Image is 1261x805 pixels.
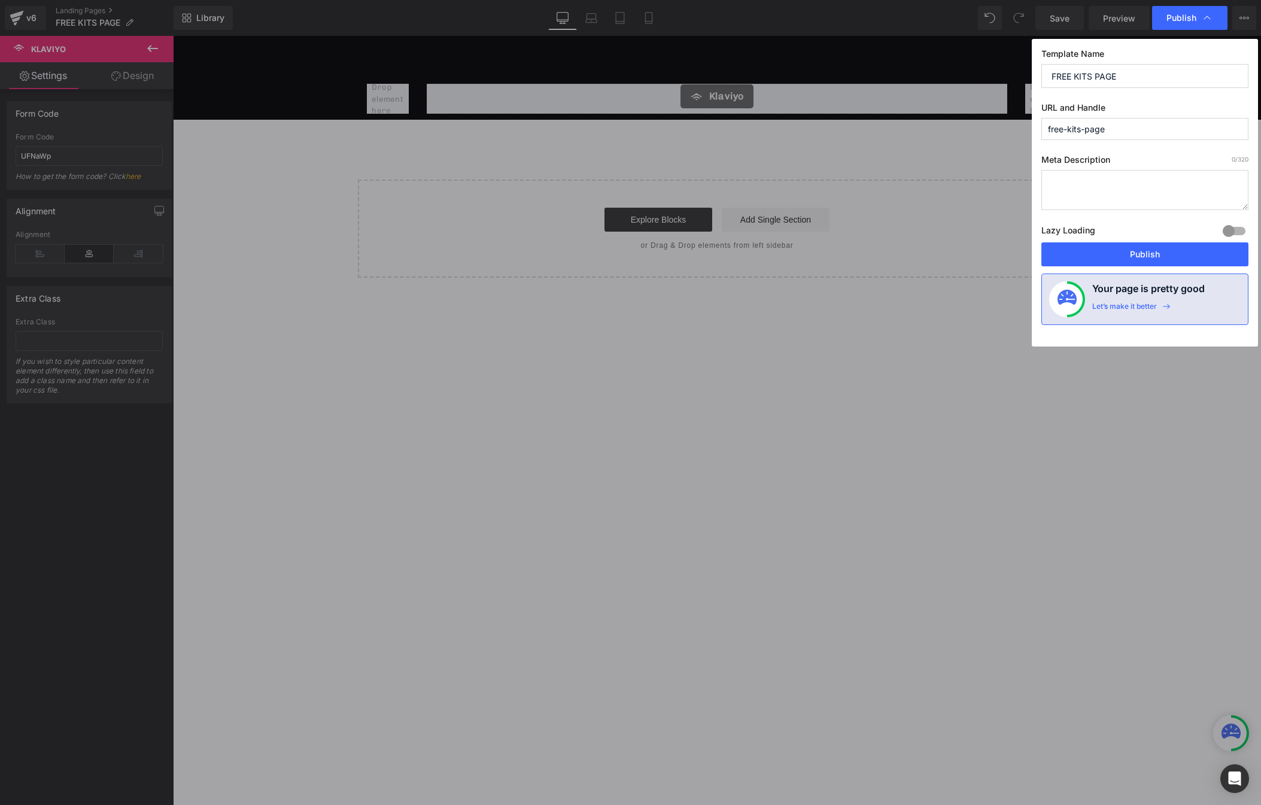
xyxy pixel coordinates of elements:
[1041,48,1248,64] label: Template Name
[204,205,884,214] p: or Drag & Drop elements from left sidebar
[1041,102,1248,118] label: URL and Handle
[1092,281,1205,302] h4: Your page is pretty good
[1058,290,1077,309] img: onboarding-status.svg
[549,172,657,196] a: Add Single Section
[1041,154,1248,170] label: Meta Description
[1041,242,1248,266] button: Publish
[1232,156,1235,163] span: 0
[1041,223,1095,242] label: Lazy Loading
[536,53,572,68] span: Klaviyo
[1166,13,1196,23] span: Publish
[1092,302,1157,317] div: Let’s make it better
[432,172,539,196] a: Explore Blocks
[1220,764,1249,793] div: Open Intercom Messenger
[1232,156,1248,163] span: /320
